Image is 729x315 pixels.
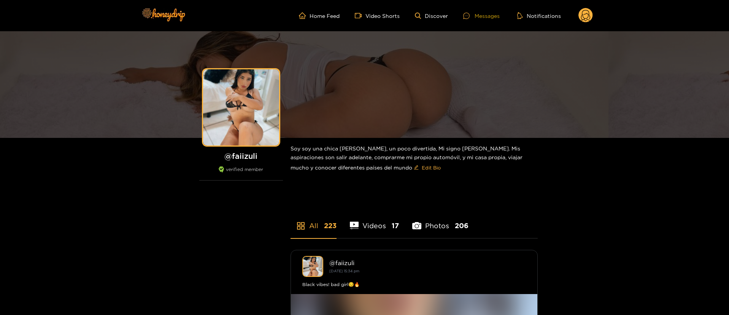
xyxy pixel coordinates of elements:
[415,13,448,19] a: Discover
[463,11,500,20] div: Messages
[199,166,283,181] div: verified member
[291,138,538,180] div: Soy soy una chica [PERSON_NAME], un poco divertida, Mi signo [PERSON_NAME]. Mis aspiraciones son ...
[324,221,337,230] span: 223
[355,12,365,19] span: video-camera
[515,12,563,19] button: Notifications
[329,269,359,273] small: [DATE] 15:34 pm
[302,256,323,277] img: faiizuli
[329,259,526,266] div: @ faiizuli
[455,221,469,230] span: 206
[412,161,442,174] button: editEdit Bio
[299,12,340,19] a: Home Feed
[299,12,310,19] span: home
[350,204,399,238] li: Videos
[355,12,400,19] a: Video Shorts
[291,204,337,238] li: All
[392,221,399,230] span: 17
[296,221,305,230] span: appstore
[199,151,283,161] h1: @ faiizuli
[412,204,469,238] li: Photos
[414,165,419,171] span: edit
[302,281,526,288] div: Black vibes! bad girl😏🔥
[422,164,441,171] span: Edit Bio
